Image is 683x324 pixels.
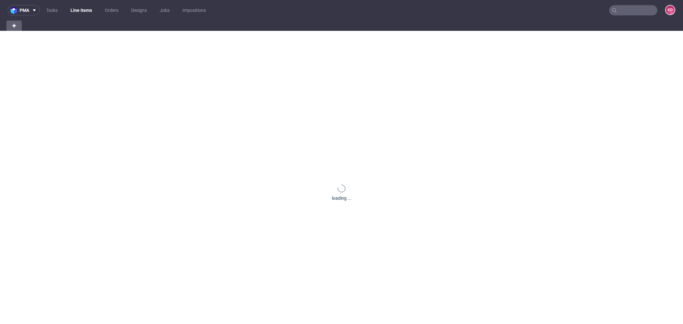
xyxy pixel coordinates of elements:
a: Orders [101,5,122,15]
span: pma [20,8,29,13]
a: Jobs [156,5,173,15]
button: pma [8,5,40,15]
figcaption: KD [666,5,675,14]
img: logo [11,7,20,14]
a: Designs [127,5,151,15]
a: Line Items [67,5,96,15]
div: loading ... [332,195,351,201]
a: Impositions [179,5,210,15]
a: Tasks [42,5,62,15]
